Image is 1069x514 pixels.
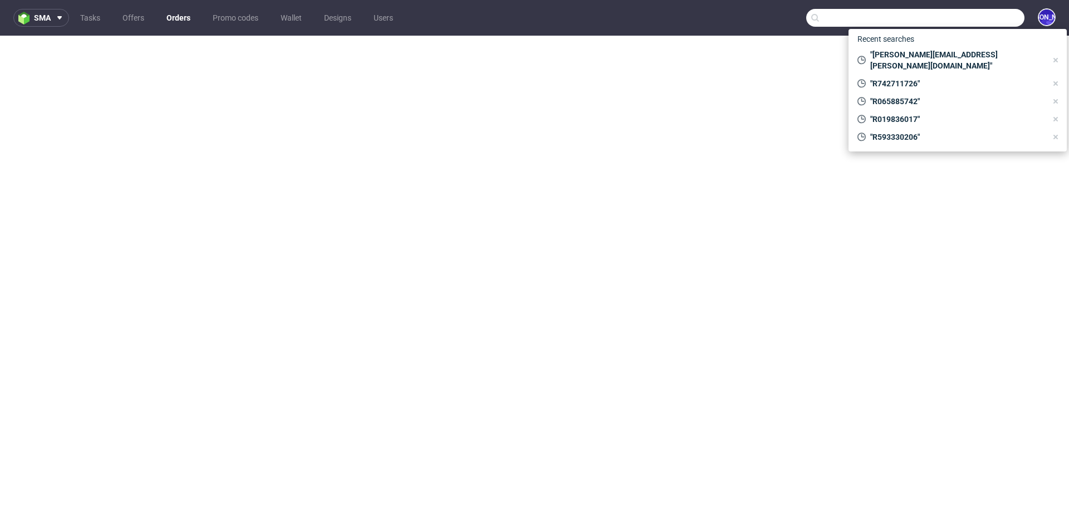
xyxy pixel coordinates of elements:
[866,49,1047,71] span: "[PERSON_NAME][EMAIL_ADDRESS][PERSON_NAME][DOMAIN_NAME]"
[866,96,1047,107] span: "R065885742"
[317,9,358,27] a: Designs
[866,78,1047,89] span: "R742711726"
[866,114,1047,125] span: "R019836017"
[160,9,197,27] a: Orders
[274,9,308,27] a: Wallet
[866,131,1047,143] span: "R593330206"
[367,9,400,27] a: Users
[73,9,107,27] a: Tasks
[13,9,69,27] button: sma
[18,12,34,25] img: logo
[206,9,265,27] a: Promo codes
[1039,9,1055,25] figcaption: [PERSON_NAME]
[116,9,151,27] a: Offers
[34,14,51,22] span: sma
[853,30,919,48] span: Recent searches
